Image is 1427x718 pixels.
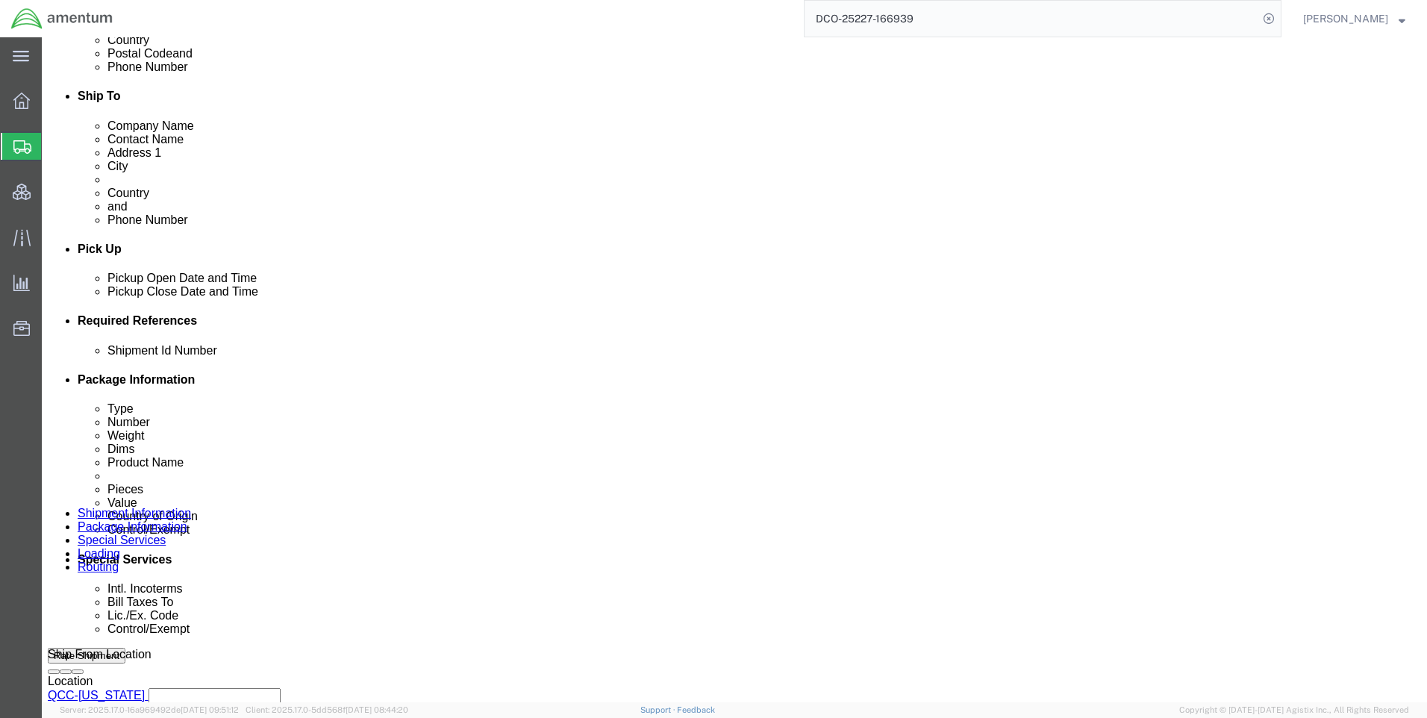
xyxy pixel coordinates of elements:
span: [DATE] 09:51:12 [181,705,239,714]
span: [DATE] 08:44:20 [346,705,408,714]
a: Support [640,705,678,714]
a: Feedback [677,705,715,714]
span: Copyright © [DATE]-[DATE] Agistix Inc., All Rights Reserved [1179,704,1409,717]
input: Search for shipment number, reference number [805,1,1258,37]
img: logo [10,7,113,30]
button: [PERSON_NAME] [1302,10,1406,28]
span: Client: 2025.17.0-5dd568f [246,705,408,714]
span: Server: 2025.17.0-16a969492de [60,705,239,714]
span: Ray Cheatteam [1303,10,1388,27]
iframe: FS Legacy Container [42,37,1427,702]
